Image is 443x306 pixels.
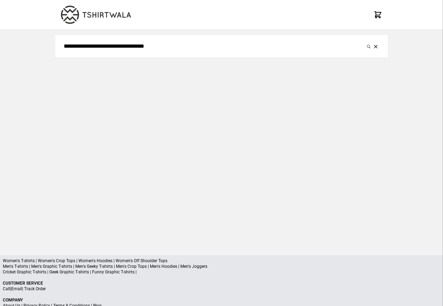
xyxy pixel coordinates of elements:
a: Call [3,286,10,291]
a: Track Order [24,286,46,291]
p: Men's T-shirts | Men's Graphic T-shirts | Men's Geeky T-shirts | Men's Crop Tops | Men's Hoodies ... [3,264,440,269]
p: | | [3,286,440,292]
a: Email [11,286,22,291]
img: TW-LOGO-400-104.png [61,6,131,24]
p: Cricket Graphic T-shirts | Geek Graphic T-shirts | Funny Graphic T-shirts | [3,269,440,275]
p: Customer Service [3,280,440,286]
p: Women's T-shirts | Women's Crop Tops | Women's Hoodies | Women's Off Shoulder Tops [3,258,440,264]
button: Clear the search query. [372,42,379,50]
p: Company [3,297,440,303]
button: Submit your search query. [365,42,372,50]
